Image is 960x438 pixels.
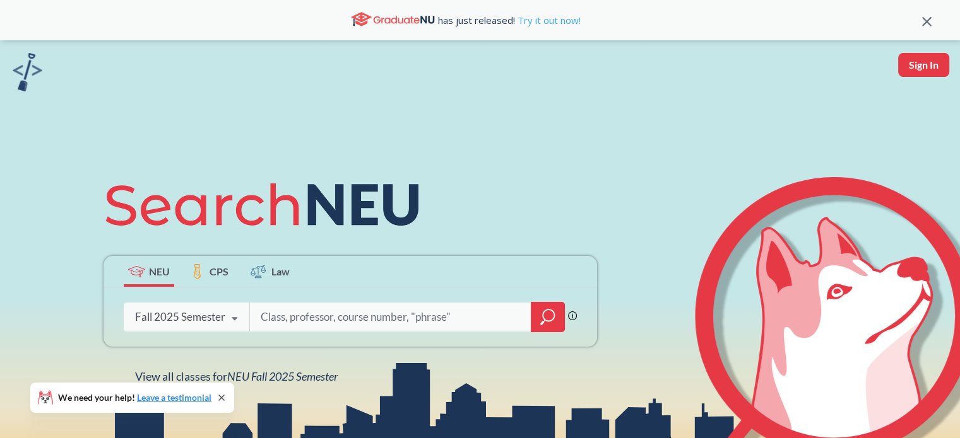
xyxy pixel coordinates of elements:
[898,53,949,77] button: Sign In
[137,392,211,403] a: Leave a testimonial
[540,308,555,326] svg: magnifying glass
[58,393,211,402] span: We need your help!
[13,53,42,91] img: sandbox logo
[13,53,42,95] a: sandbox logo
[271,264,290,279] span: Law
[259,304,522,330] input: Class, professor, course number, "phrase"
[227,369,338,383] span: NEU Fall 2025 Semester
[515,14,581,26] a: Try it out now!
[438,13,581,27] span: has just released!
[149,264,170,279] span: NEU
[210,264,228,279] span: CPS
[135,369,338,383] span: View all classes for
[135,310,225,324] div: Fall 2025 Semester
[531,302,565,332] div: magnifying glass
